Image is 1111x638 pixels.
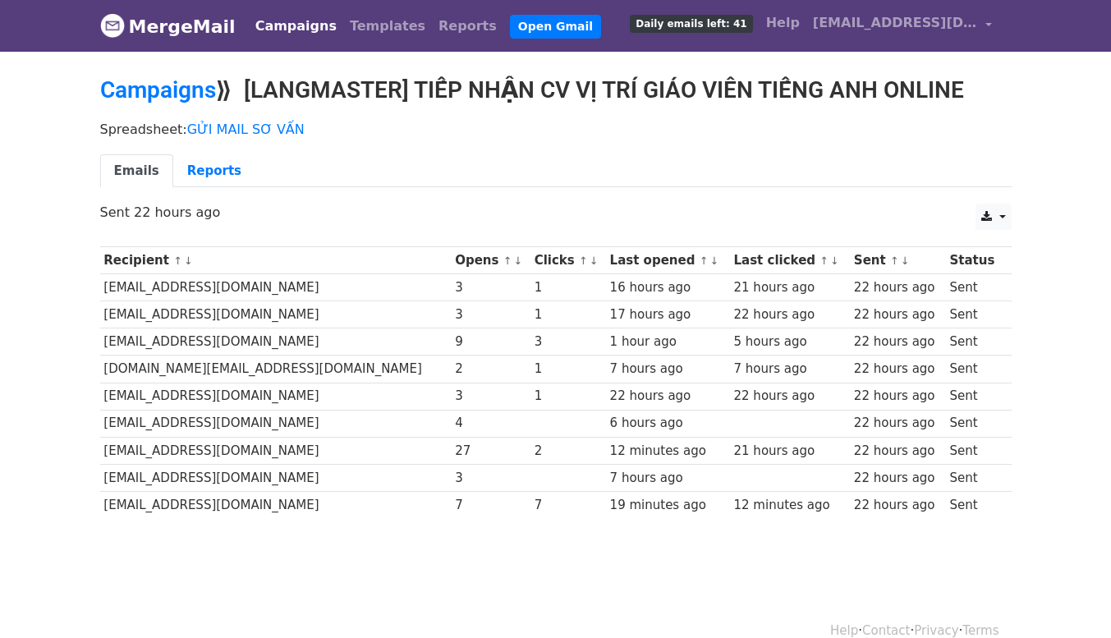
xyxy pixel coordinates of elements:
div: 3 [455,278,526,297]
div: 22 hours ago [854,414,942,433]
td: Sent [946,464,1003,491]
a: ↑ [890,255,899,267]
td: Sent [946,328,1003,356]
td: [EMAIL_ADDRESS][DOMAIN_NAME] [100,328,452,356]
a: ↓ [590,255,599,267]
div: 2 [455,360,526,379]
td: [EMAIL_ADDRESS][DOMAIN_NAME] [100,491,452,518]
div: 22 hours ago [854,442,942,461]
a: Campaigns [249,10,343,43]
div: 3 [455,469,526,488]
a: ↑ [700,255,709,267]
div: 6 hours ago [610,414,726,433]
td: [EMAIL_ADDRESS][DOMAIN_NAME] [100,437,452,464]
div: 16 hours ago [610,278,726,297]
div: 7 hours ago [610,469,726,488]
td: Sent [946,491,1003,518]
a: Reports [432,10,503,43]
div: 22 hours ago [854,360,942,379]
div: 9 [455,333,526,351]
div: 5 hours ago [734,333,847,351]
div: 7 hours ago [734,360,847,379]
div: 12 minutes ago [734,496,847,515]
a: Templates [343,10,432,43]
a: Privacy [914,623,958,638]
td: [EMAIL_ADDRESS][DOMAIN_NAME] [100,274,452,301]
div: 22 hours ago [610,387,726,406]
div: 1 hour ago [610,333,726,351]
td: Sent [946,356,1003,383]
th: Last opened [606,247,730,274]
span: [EMAIL_ADDRESS][DOMAIN_NAME] [813,13,977,33]
td: Sent [946,301,1003,328]
a: ↑ [579,255,588,267]
p: Sent 22 hours ago [100,204,1012,221]
div: 3 [455,305,526,324]
div: 1 [535,278,602,297]
div: 21 hours ago [734,278,847,297]
a: MergeMail [100,9,236,44]
a: Reports [173,154,255,188]
p: Spreadsheet: [100,121,1012,138]
div: 17 hours ago [610,305,726,324]
a: ↑ [503,255,512,267]
div: 27 [455,442,526,461]
a: ↓ [830,255,839,267]
div: 1 [535,360,602,379]
div: 22 hours ago [854,496,942,515]
div: 3 [535,333,602,351]
div: 22 hours ago [854,278,942,297]
div: 22 hours ago [734,387,847,406]
a: ↓ [513,255,522,267]
a: ↑ [819,255,829,267]
div: 7 hours ago [610,360,726,379]
a: [EMAIL_ADDRESS][DOMAIN_NAME] [806,7,999,45]
img: MergeMail logo [100,13,125,38]
a: Emails [100,154,173,188]
td: [EMAIL_ADDRESS][DOMAIN_NAME] [100,410,452,437]
a: Contact [862,623,910,638]
td: Sent [946,383,1003,410]
div: 22 hours ago [854,469,942,488]
div: 22 hours ago [854,305,942,324]
div: 22 hours ago [854,387,942,406]
div: 3 [455,387,526,406]
td: [EMAIL_ADDRESS][DOMAIN_NAME] [100,301,452,328]
div: 7 [535,496,602,515]
div: 21 hours ago [734,442,847,461]
td: [EMAIL_ADDRESS][DOMAIN_NAME] [100,383,452,410]
a: ↓ [901,255,910,267]
a: Open Gmail [510,15,601,39]
div: 4 [455,414,526,433]
div: 22 hours ago [734,305,847,324]
div: 12 minutes ago [610,442,726,461]
a: ↓ [184,255,193,267]
div: 19 minutes ago [610,496,726,515]
div: 7 [455,496,526,515]
a: GỬI MAIL SƠ VẤN [187,122,305,137]
td: [EMAIL_ADDRESS][DOMAIN_NAME] [100,464,452,491]
a: Terms [962,623,999,638]
a: Daily emails left: 41 [623,7,759,39]
td: Sent [946,274,1003,301]
div: 1 [535,387,602,406]
td: [DOMAIN_NAME][EMAIL_ADDRESS][DOMAIN_NAME] [100,356,452,383]
th: Recipient [100,247,452,274]
div: 22 hours ago [854,333,942,351]
a: ↑ [173,255,182,267]
div: 1 [535,305,602,324]
h2: ⟫ [LANGMASTER] TIẾP NHẬN CV VỊ TRÍ GIÁO VIÊN TIẾNG ANH ONLINE [100,76,1012,104]
span: Daily emails left: 41 [630,15,752,33]
a: ↓ [709,255,718,267]
th: Opens [451,247,530,274]
a: Help [830,623,858,638]
th: Last clicked [730,247,850,274]
th: Sent [850,247,946,274]
a: Help [760,7,806,39]
td: Sent [946,437,1003,464]
th: Clicks [530,247,606,274]
a: Campaigns [100,76,216,103]
th: Status [946,247,1003,274]
td: Sent [946,410,1003,437]
div: 2 [535,442,602,461]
